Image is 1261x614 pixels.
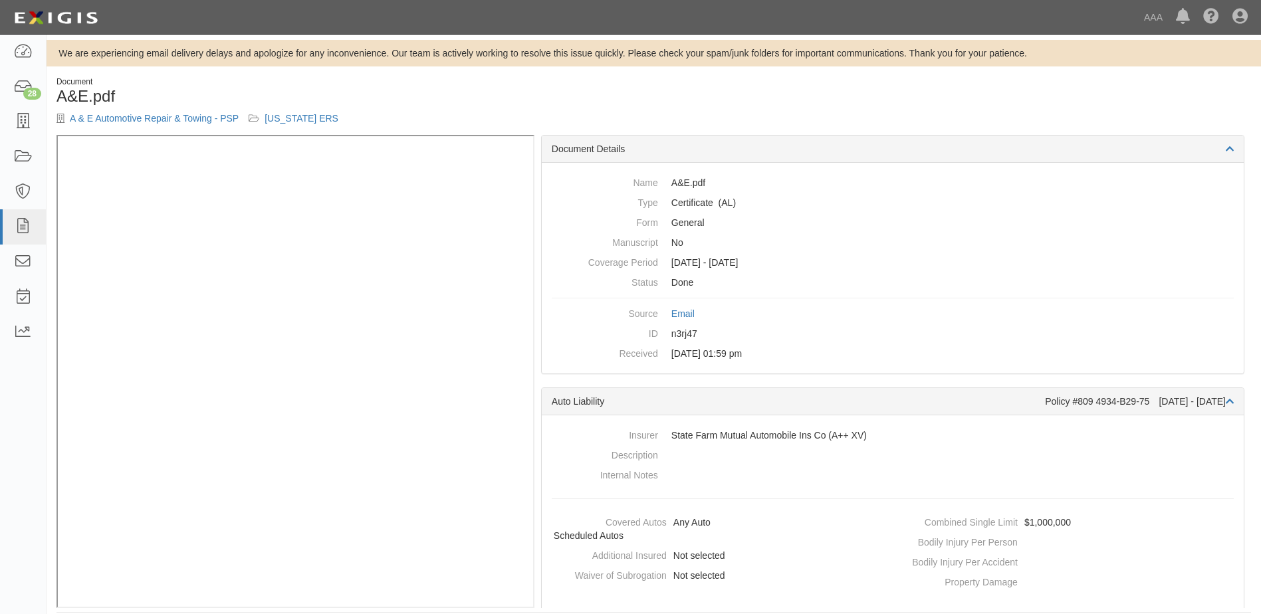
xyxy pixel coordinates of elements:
dd: General [552,213,1234,233]
dd: $1,000,000 [898,512,1238,532]
dd: A&E.pdf [552,173,1234,193]
dd: Done [552,272,1234,292]
dt: Combined Single Limit [898,512,1018,529]
dt: Insurer [552,425,658,442]
dt: Internal Notes [552,465,658,482]
dd: No [552,233,1234,253]
dt: Manuscript [552,233,658,249]
div: Document Details [542,136,1244,163]
dt: Source [552,304,658,320]
a: Email [671,308,695,319]
div: Policy #809 4934-B29-75 [DATE] - [DATE] [1045,395,1234,408]
dt: Form [552,213,658,229]
dt: Type [552,193,658,209]
dt: Bodily Injury Per Accident [898,552,1018,569]
dd: State Farm Mutual Automobile Ins Co (A++ XV) [552,425,1234,445]
dt: Waiver of Subrogation [547,565,667,582]
img: logo-5460c22ac91f19d4615b14bd174203de0afe785f0fc80cf4dbbc73dc1793850b.png [10,6,102,30]
div: Auto Liability [552,395,1045,408]
dd: Not selected [547,546,887,565]
i: Help Center - Complianz [1203,9,1219,25]
dt: Additional Insured [547,546,667,562]
dt: ID [552,324,658,340]
div: We are experiencing email delivery delays and apologize for any inconvenience. Our team is active... [47,47,1261,60]
dd: [DATE] - [DATE] [552,253,1234,272]
dt: Covered Autos [547,512,667,529]
dd: Auto Liability [552,193,1234,213]
dt: Property Damage [898,572,1018,589]
div: 28 [23,88,41,100]
dd: Any Auto, Scheduled Autos [547,512,887,546]
dt: Received [552,344,658,360]
dt: Bodily Injury Per Person [898,532,1018,549]
a: A & E Automotive Repair & Towing - PSP [70,113,239,124]
dd: Not selected [547,565,887,585]
div: Document [57,76,644,88]
a: AAA [1137,4,1169,31]
h1: A&E.pdf [57,88,644,105]
dd: [DATE] 01:59 pm [552,344,1234,363]
dt: Name [552,173,658,189]
dt: Status [552,272,658,289]
dt: Description [552,445,658,462]
dd: n3rj47 [552,324,1234,344]
dt: Coverage Period [552,253,658,269]
a: [US_STATE] ERS [265,113,338,124]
